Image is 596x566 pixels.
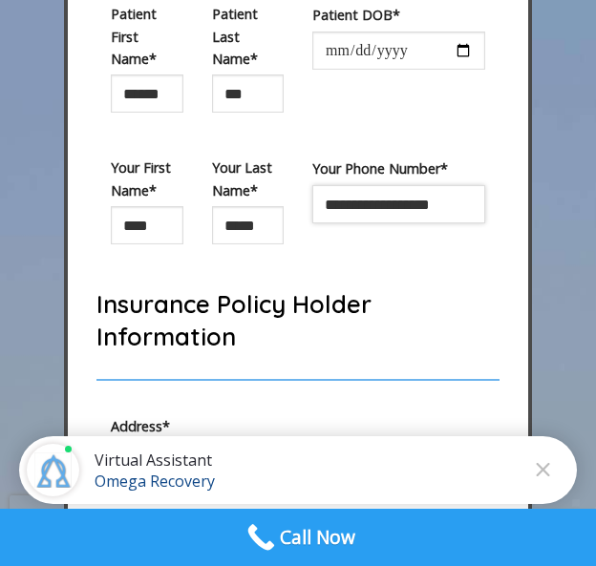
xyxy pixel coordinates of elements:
label: Patient Last Name* [212,3,285,69]
h2: Insurance Policy Holder Information [96,288,500,352]
label: Your First Name* [111,157,183,200]
label: Patient DOB* [312,4,485,26]
label: Patient First Name* [111,3,183,69]
span: Call Now [280,523,355,553]
label: Address* [111,415,485,437]
label: Your Phone Number* [312,157,485,179]
label: Your Last Name* [212,157,285,200]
